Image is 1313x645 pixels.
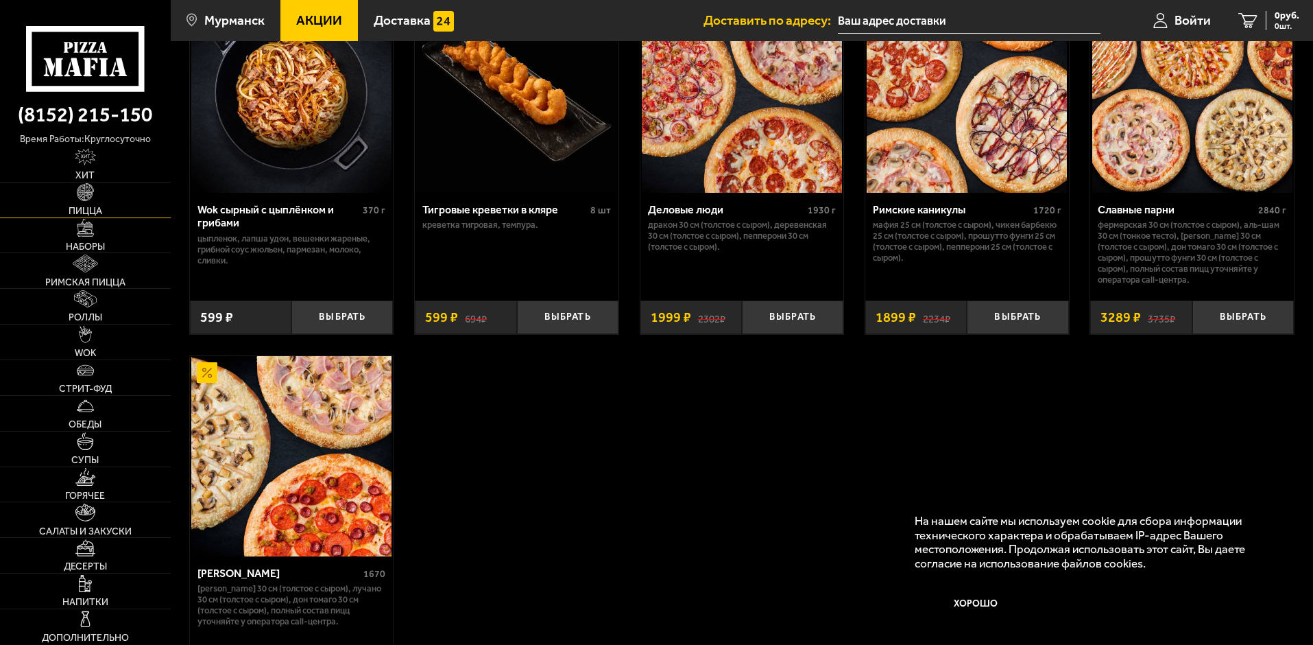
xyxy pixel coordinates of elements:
div: Римские каникулы [873,203,1030,216]
button: Выбрать [967,301,1068,334]
span: 1999 ₽ [651,311,691,325]
s: 3735 ₽ [1148,311,1175,325]
span: Хит [75,171,95,180]
span: 599 ₽ [425,311,458,325]
span: Роллы [69,313,102,322]
div: Wok сырный с цыплёнком и грибами [197,203,360,229]
p: Дракон 30 см (толстое с сыром), Деревенская 30 см (толстое с сыром), Пепперони 30 см (толстое с с... [648,220,836,253]
s: 2302 ₽ [698,311,725,325]
span: Доставить по адресу: [703,14,838,27]
span: 8 шт [590,204,611,216]
span: 2840 г [1258,204,1286,216]
button: Хорошо [915,584,1038,625]
button: Выбрать [742,301,843,334]
span: Напитки [62,598,108,607]
span: Салаты и закуски [39,527,132,537]
div: Деловые люди [648,203,805,216]
p: [PERSON_NAME] 30 см (толстое с сыром), Лучано 30 см (толстое с сыром), Дон Томаго 30 см (толстое ... [197,583,386,627]
p: Фермерская 30 см (толстое с сыром), Аль-Шам 30 см (тонкое тесто), [PERSON_NAME] 30 см (толстое с ... [1098,220,1286,285]
span: Пицца [69,207,102,216]
span: Обеды [69,420,101,430]
span: 3289 ₽ [1100,311,1141,325]
div: Славные парни [1098,203,1255,216]
input: Ваш адрес доставки [838,8,1100,34]
span: 1720 г [1033,204,1061,216]
span: 1670 [363,568,385,580]
span: Войти [1175,14,1211,27]
span: Римская пицца [45,278,125,288]
span: 599 ₽ [200,311,233,325]
p: На нашем сайте мы используем cookie для сбора информации технического характера и обрабатываем IP... [915,514,1273,571]
span: WOK [75,349,96,358]
p: Мафия 25 см (толстое с сыром), Чикен Барбекю 25 см (толстое с сыром), Прошутто Фунги 25 см (толст... [873,220,1061,263]
span: 0 руб. [1275,11,1299,21]
span: Стрит-фуд [59,384,112,394]
s: 2234 ₽ [923,311,950,325]
p: цыпленок, лапша удон, вешенки жареные, грибной соус Жюльен, пармезан, молоко, сливки. [197,233,386,266]
img: Хет Трик [191,356,392,556]
div: [PERSON_NAME] [197,567,361,580]
span: Дополнительно [42,633,129,643]
span: 370 г [363,204,385,216]
span: Горячее [65,491,105,501]
button: Выбрать [517,301,618,334]
span: 1899 ₽ [876,311,916,325]
span: Супы [71,456,99,465]
span: Десерты [64,562,107,572]
s: 694 ₽ [465,311,487,325]
span: Доставка [374,14,431,27]
span: Акции [296,14,342,27]
button: Выбрать [291,301,393,334]
span: 1930 г [808,204,836,216]
span: Наборы [66,242,105,252]
p: креветка тигровая, темпура. [422,220,611,231]
img: 15daf4d41897b9f0e9f617042186c801.svg [433,11,454,32]
span: 0 шт. [1275,22,1299,30]
img: Акционный [197,362,217,383]
button: Выбрать [1192,301,1294,334]
span: Мурманск [204,14,265,27]
div: Тигровые креветки в кляре [422,203,587,216]
a: АкционныйХет Трик [190,356,394,556]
